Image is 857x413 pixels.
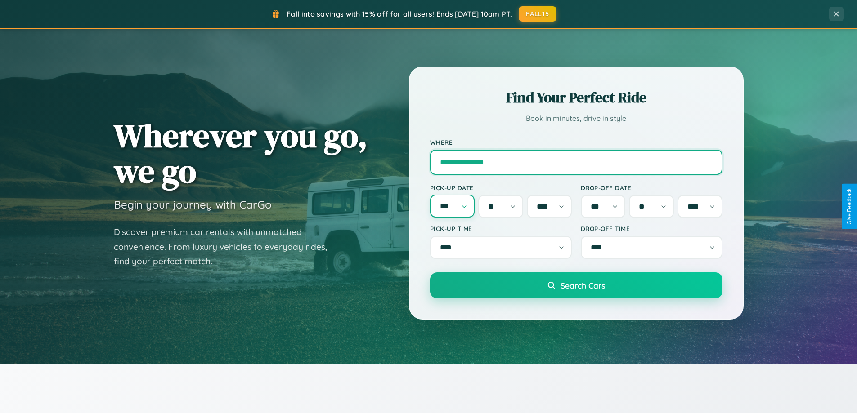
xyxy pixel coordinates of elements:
[114,198,272,211] h3: Begin your journey with CarGo
[430,225,572,232] label: Pick-up Time
[430,184,572,191] label: Pick-up Date
[430,272,722,298] button: Search Cars
[846,188,853,225] div: Give Feedback
[430,88,722,107] h2: Find Your Perfect Ride
[430,138,722,146] label: Where
[519,6,556,22] button: FALL15
[581,225,722,232] label: Drop-off Time
[561,280,605,290] span: Search Cars
[114,225,339,269] p: Discover premium car rentals with unmatched convenience. From luxury vehicles to everyday rides, ...
[430,112,722,125] p: Book in minutes, drive in style
[581,184,722,191] label: Drop-off Date
[287,9,512,18] span: Fall into savings with 15% off for all users! Ends [DATE] 10am PT.
[114,118,368,189] h1: Wherever you go, we go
